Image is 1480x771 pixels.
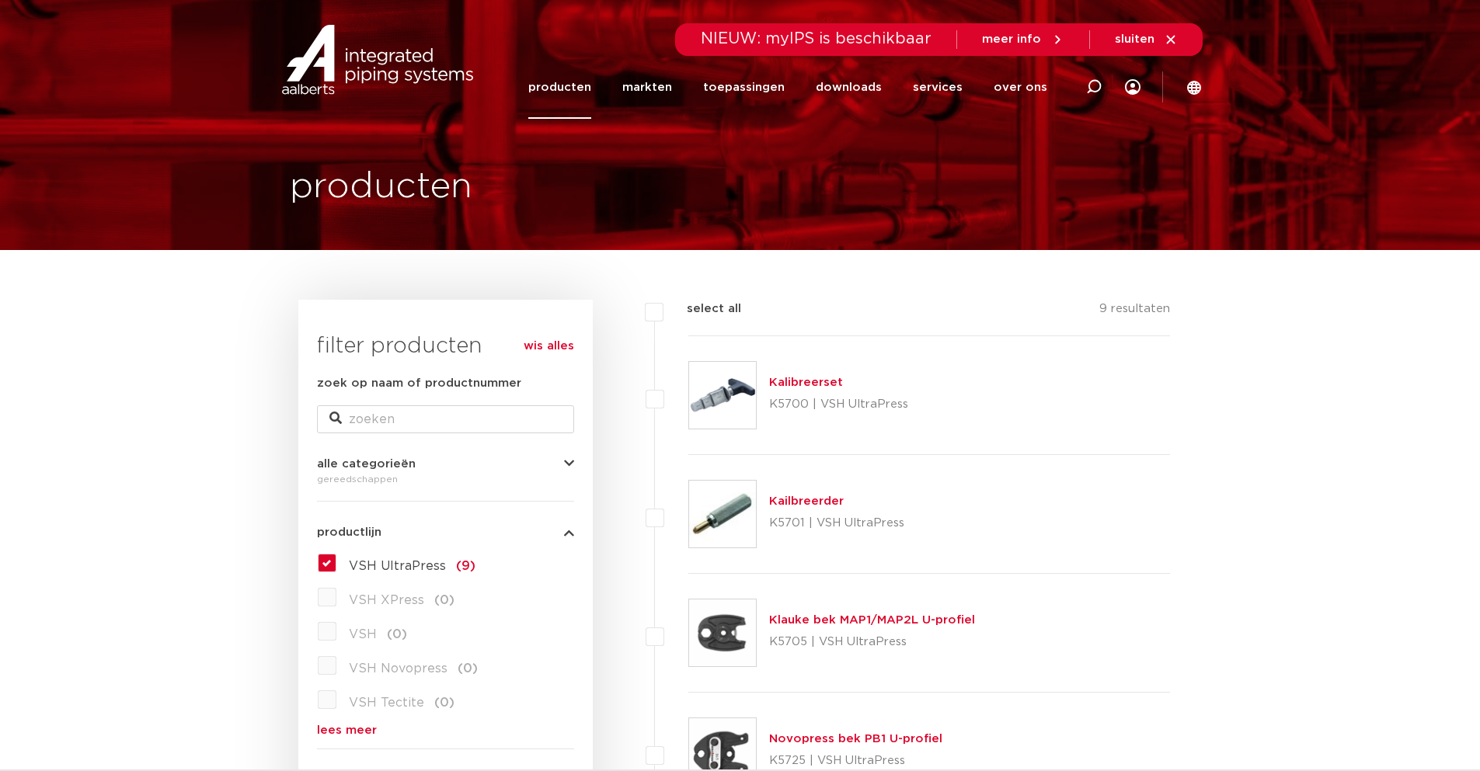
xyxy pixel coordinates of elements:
a: markten [622,56,672,119]
a: lees meer [317,724,574,736]
span: NIEUW: myIPS is beschikbaar [701,31,932,47]
label: zoek op naam of productnummer [317,374,521,393]
span: (0) [458,662,478,675]
input: zoeken [317,405,574,433]
img: Thumbnail for Kailbreerder [689,481,756,547]
div: my IPS [1125,56,1140,119]
span: alle categorieën [317,458,416,470]
a: over ons [994,56,1047,119]
nav: Menu [528,56,1047,119]
div: gereedschappen [317,470,574,488]
button: alle categorieën [317,458,574,470]
a: services [913,56,963,119]
span: (0) [434,696,454,709]
span: (0) [387,628,407,641]
span: meer info [982,33,1041,45]
span: VSH Novopress [349,662,447,675]
span: VSH Tectite [349,696,424,709]
span: (9) [456,560,475,572]
a: downloads [816,56,882,119]
span: productlijn [317,526,381,538]
a: Novopress bek PB1 U-profiel [769,733,942,745]
h1: producten [290,162,472,212]
span: (0) [434,594,454,606]
p: K5701 | VSH UltraPress [769,511,904,536]
img: Thumbnail for Kalibreerset [689,362,756,429]
a: toepassingen [703,56,785,119]
p: K5700 | VSH UltraPress [769,392,908,417]
a: Kailbreerder [769,495,844,507]
span: VSH UltraPress [349,560,446,572]
a: Kalibreerset [769,377,843,388]
span: VSH [349,628,377,641]
span: sluiten [1115,33,1154,45]
button: productlijn [317,526,574,538]
a: Klauke bek MAP1/MAP2L U-profiel [769,614,975,626]
span: VSH XPress [349,594,424,606]
p: K5705 | VSH UltraPress [769,630,975,655]
p: 9 resultaten [1099,300,1170,324]
a: producten [528,56,591,119]
h3: filter producten [317,331,574,362]
label: select all [663,300,741,318]
a: meer info [982,33,1064,47]
img: Thumbnail for Klauke bek MAP1/MAP2L U-profiel [689,599,756,666]
a: wis alles [524,337,574,356]
a: sluiten [1115,33,1178,47]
